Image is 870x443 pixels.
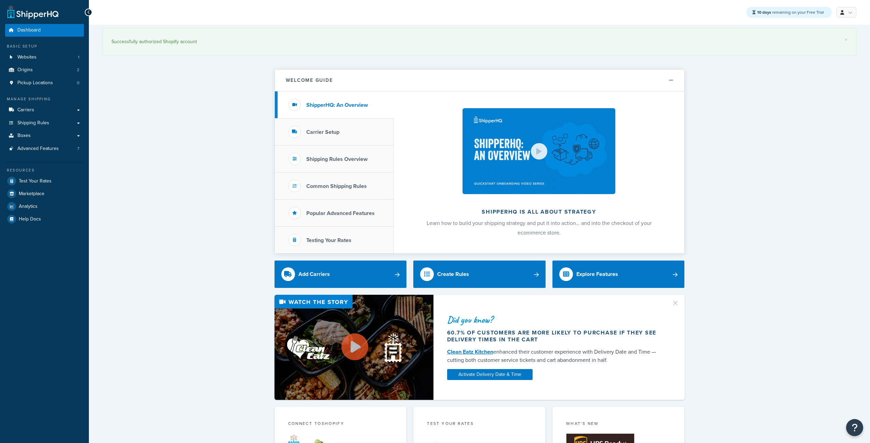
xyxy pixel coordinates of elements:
[306,237,351,243] h3: Testing Your Rates
[298,269,330,279] div: Add Carriers
[447,348,663,364] div: enhanced their customer experience with Delivery Date and Time — cutting both customer service ti...
[447,329,663,343] div: 60.7% of customers are more likely to purchase if they see delivery times in the cart
[5,51,84,64] a: Websites1
[19,178,52,184] span: Test Your Rates
[306,129,339,135] h3: Carrier Setup
[413,261,546,288] a: Create Rules
[306,102,368,108] h3: ShipperHQ: An Overview
[447,348,493,356] a: Clean Eatz Kitchen
[437,269,469,279] div: Create Rules
[111,37,847,47] div: Successfully authorized Shopify account
[5,77,84,89] a: Pickup Locations0
[5,200,84,213] a: Analytics
[5,43,84,49] div: Basic Setup
[286,78,333,83] h2: Welcome Guide
[427,219,652,237] span: Learn how to build your shipping strategy and put it into action… and into the checkout of your e...
[5,129,84,142] a: Boxes
[77,146,79,152] span: 7
[17,80,53,86] span: Pickup Locations
[5,167,84,173] div: Resources
[19,191,44,197] span: Marketplace
[19,216,41,222] span: Help Docs
[5,104,84,116] a: Carriers
[275,69,684,91] button: Welcome Guide
[5,96,84,102] div: Manage Shipping
[306,183,367,189] h3: Common Shipping Rules
[5,51,84,64] li: Websites
[288,420,393,428] div: Connect to Shopify
[5,64,84,76] li: Origins
[5,188,84,200] a: Marketplace
[17,54,37,60] span: Websites
[17,67,33,73] span: Origins
[275,261,407,288] a: Add Carriers
[757,9,771,15] strong: 10 days
[566,420,671,428] div: What's New
[19,204,38,210] span: Analytics
[17,146,59,152] span: Advanced Features
[447,315,663,325] div: Did you know?
[78,54,79,60] span: 1
[5,64,84,76] a: Origins2
[463,108,615,194] img: ShipperHQ is all about strategy
[17,120,49,126] span: Shipping Rules
[17,27,41,33] span: Dashboard
[17,107,34,113] span: Carriers
[845,37,847,42] a: ×
[306,210,375,216] h3: Popular Advanced Features
[77,80,79,86] span: 0
[306,156,367,162] h3: Shipping Rules Overview
[5,142,84,155] li: Advanced Features
[77,67,79,73] span: 2
[412,209,666,215] h2: ShipperHQ is all about strategy
[447,369,533,380] a: Activate Delivery Date & Time
[576,269,618,279] div: Explore Features
[846,419,863,436] button: Open Resource Center
[552,261,685,288] a: Explore Features
[5,77,84,89] li: Pickup Locations
[5,24,84,37] a: Dashboard
[757,9,824,15] span: remaining on your Free Trial
[5,213,84,225] a: Help Docs
[5,117,84,129] a: Shipping Rules
[427,420,532,428] div: Test your rates
[17,133,31,139] span: Boxes
[275,295,433,400] img: Video thumbnail
[5,175,84,187] a: Test Your Rates
[5,142,84,155] a: Advanced Features7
